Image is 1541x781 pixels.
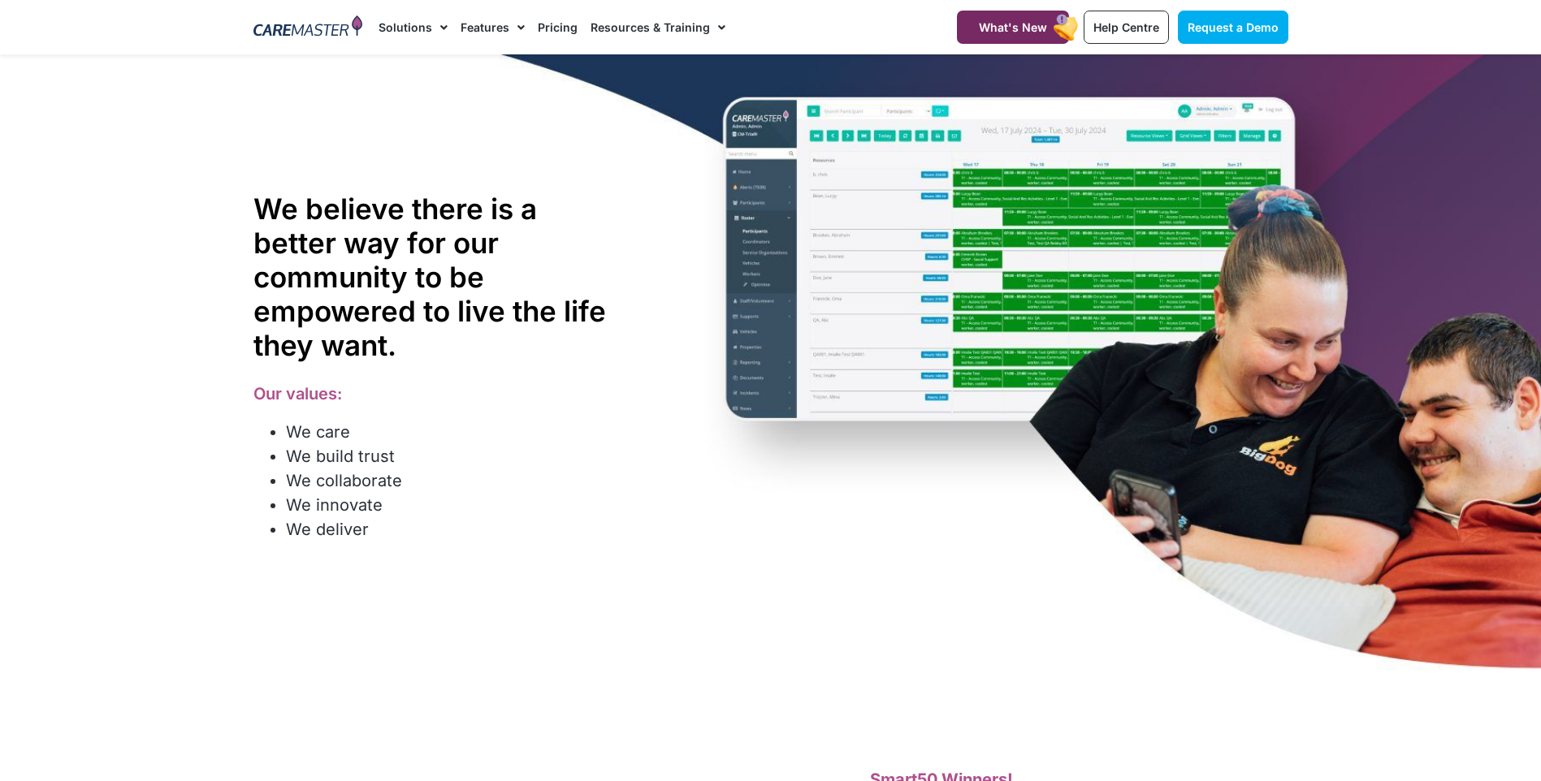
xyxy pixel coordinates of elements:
h3: Our values: [253,384,626,403]
li: We collaborate [286,468,626,493]
a: Request a Demo [1178,11,1288,44]
li: We deliver [286,517,626,542]
span: What's New [979,20,1047,34]
span: Help Centre [1093,20,1159,34]
li: We care [286,420,626,444]
a: What's New [957,11,1069,44]
a: Help Centre [1084,11,1169,44]
li: We build trust [286,444,626,468]
img: CareMaster Logo [253,15,363,40]
h1: We believe there is a better way for our community to be empowered to live the life they want. [253,192,626,362]
li: We innovate [286,493,626,517]
span: Request a Demo [1188,20,1279,34]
